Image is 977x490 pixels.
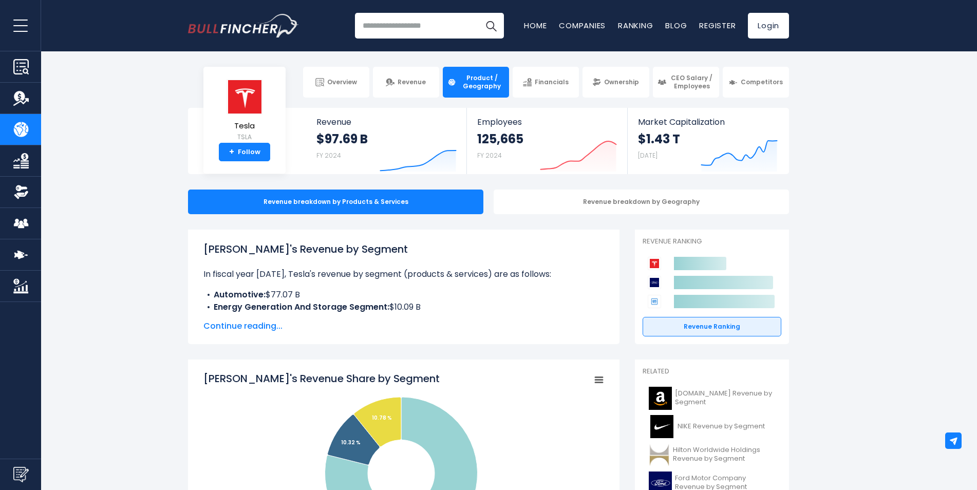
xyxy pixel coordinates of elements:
strong: + [229,147,234,157]
span: Employees [477,117,616,127]
a: Financials [513,67,579,98]
span: Competitors [741,78,783,86]
p: In fiscal year [DATE], Tesla's revenue by segment (products & services) are as follows: [203,268,604,280]
li: $77.07 B [203,289,604,301]
a: Home [524,20,547,31]
strong: $97.69 B [316,131,368,147]
li: $10.09 B [203,301,604,313]
a: Login [748,13,789,39]
a: Market Capitalization $1.43 T [DATE] [628,108,788,174]
img: Ford Motor Company competitors logo [648,276,661,289]
img: HLT logo [649,443,670,466]
a: Ownership [583,67,649,98]
span: CEO Salary / Employees [669,74,715,90]
a: Revenue $97.69 B FY 2024 [306,108,467,174]
img: NKE logo [649,415,674,438]
strong: $1.43 T [638,131,680,147]
a: Revenue Ranking [643,317,781,336]
a: Blog [665,20,687,31]
small: FY 2024 [316,151,341,160]
div: Revenue breakdown by Geography [494,190,789,214]
a: [DOMAIN_NAME] Revenue by Segment [643,384,781,412]
img: Tesla competitors logo [648,257,661,270]
a: Tesla TSLA [226,79,263,143]
small: TSLA [227,133,262,142]
span: Financials [535,78,569,86]
a: Product / Geography [443,67,509,98]
tspan: 10.32 % [341,439,361,446]
h1: [PERSON_NAME]'s Revenue by Segment [203,241,604,257]
a: Overview [303,67,369,98]
b: Energy Generation And Storage Segment: [214,301,389,313]
img: Bullfincher logo [188,14,299,37]
span: Market Capitalization [638,117,778,127]
a: Revenue [373,67,439,98]
a: Hilton Worldwide Holdings Revenue by Segment [643,441,781,469]
a: Employees 125,665 FY 2024 [467,108,627,174]
tspan: 10.78 % [372,414,392,422]
span: NIKE Revenue by Segment [678,422,765,431]
a: Register [699,20,736,31]
tspan: [PERSON_NAME]'s Revenue Share by Segment [203,371,440,386]
span: Tesla [227,122,262,130]
strong: 125,665 [477,131,523,147]
b: Automotive: [214,289,266,300]
a: +Follow [219,143,270,161]
p: Related [643,367,781,376]
img: General Motors Company competitors logo [648,295,661,308]
small: [DATE] [638,151,657,160]
a: Ranking [618,20,653,31]
a: Companies [559,20,606,31]
span: Ownership [604,78,639,86]
span: Revenue [398,78,426,86]
a: Go to homepage [188,14,298,37]
img: Ownership [13,184,29,200]
img: AMZN logo [649,387,672,410]
span: Revenue [316,117,457,127]
small: FY 2024 [477,151,502,160]
a: CEO Salary / Employees [653,67,719,98]
p: Revenue Ranking [643,237,781,246]
div: Revenue breakdown by Products & Services [188,190,483,214]
span: [DOMAIN_NAME] Revenue by Segment [675,389,775,407]
span: Overview [327,78,357,86]
a: NIKE Revenue by Segment [643,412,781,441]
a: Competitors [723,67,789,98]
span: Hilton Worldwide Holdings Revenue by Segment [673,446,775,463]
span: Continue reading... [203,320,604,332]
button: Search [478,13,504,39]
span: Product / Geography [459,74,504,90]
